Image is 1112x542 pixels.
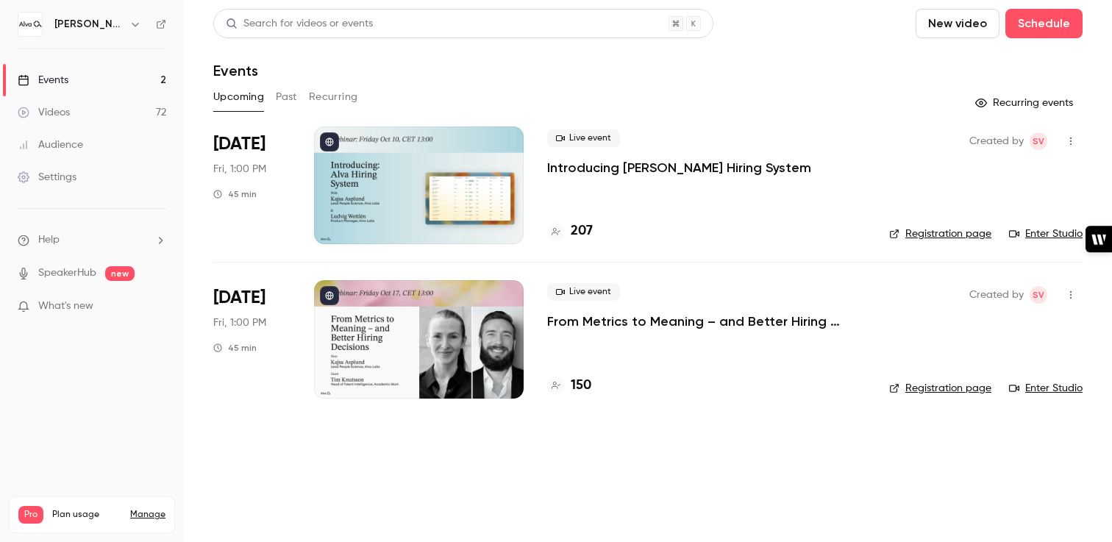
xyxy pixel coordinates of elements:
[547,376,591,396] a: 150
[916,9,999,38] button: New video
[276,85,297,109] button: Past
[571,221,593,241] h4: 207
[1033,286,1044,304] span: SV
[213,162,266,176] span: Fri, 1:00 PM
[547,129,620,147] span: Live event
[54,17,124,32] h6: [PERSON_NAME] Labs
[1005,9,1083,38] button: Schedule
[213,85,264,109] button: Upcoming
[18,506,43,524] span: Pro
[226,16,373,32] div: Search for videos or events
[18,232,166,248] li: help-dropdown-opener
[52,509,121,521] span: Plan usage
[547,221,593,241] a: 207
[213,280,291,398] div: Oct 17 Fri, 1:00 PM (Europe/Stockholm)
[1030,286,1047,304] span: Sara Vinell
[547,313,866,330] a: From Metrics to Meaning – and Better Hiring Decisions
[547,283,620,301] span: Live event
[1030,132,1047,150] span: Sara Vinell
[969,132,1024,150] span: Created by
[213,62,258,79] h1: Events
[213,342,257,354] div: 45 min
[309,85,358,109] button: Recurring
[18,138,83,152] div: Audience
[571,376,591,396] h4: 150
[38,232,60,248] span: Help
[18,170,76,185] div: Settings
[1033,132,1044,150] span: SV
[38,265,96,281] a: SpeakerHub
[213,315,266,330] span: Fri, 1:00 PM
[889,381,991,396] a: Registration page
[213,188,257,200] div: 45 min
[38,299,93,314] span: What's new
[889,227,991,241] a: Registration page
[18,105,70,120] div: Videos
[1009,227,1083,241] a: Enter Studio
[969,286,1024,304] span: Created by
[130,509,165,521] a: Manage
[547,159,811,176] a: Introducing [PERSON_NAME] Hiring System
[213,286,265,310] span: [DATE]
[213,126,291,244] div: Oct 10 Fri, 1:00 PM (Europe/Stockholm)
[969,91,1083,115] button: Recurring events
[213,132,265,156] span: [DATE]
[1009,381,1083,396] a: Enter Studio
[18,73,68,88] div: Events
[105,266,135,281] span: new
[18,13,42,36] img: Alva Labs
